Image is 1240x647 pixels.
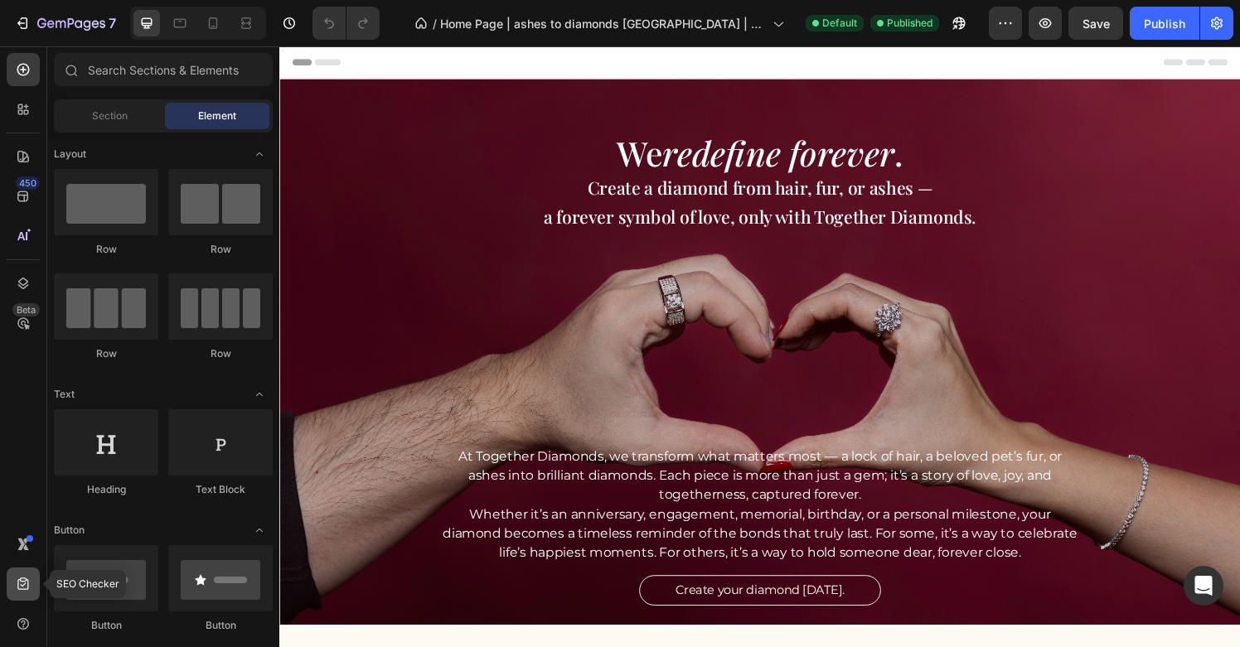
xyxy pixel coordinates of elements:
[54,387,75,402] span: Text
[246,141,273,167] span: Toggle open
[1130,7,1199,40] button: Publish
[166,475,829,534] p: Whether it’s an anniversary, engagement, memorial, birthday, or a personal milestone, your diamon...
[372,548,622,580] a: Create your diamond [DATE].
[166,415,829,475] p: At Together Diamonds, we transform what matters most — a lock of hair, a beloved pet’s fur, or as...
[887,16,932,31] span: Published
[312,7,380,40] div: Undo/Redo
[822,16,857,31] span: Default
[527,87,637,133] i: forever
[66,162,928,191] p: a forever symbol of love, only with Together Diamonds.
[92,109,128,123] span: Section
[12,303,40,316] div: Beta
[54,618,158,633] div: Button
[1083,17,1110,31] span: Save
[279,46,1240,647] iframe: Design area
[440,15,766,32] span: Home Page | ashes to diamonds [GEOGRAPHIC_DATA] | hair to diamonds | cremation diamonds| memorial...
[54,147,86,162] span: Layout
[16,176,40,190] div: 450
[54,346,158,361] div: Row
[54,482,158,497] div: Heading
[198,109,236,123] span: Element
[246,381,273,408] span: Toggle open
[109,13,116,33] p: 7
[396,87,519,133] i: redefine
[168,482,273,497] div: Text Block
[168,346,273,361] div: Row
[54,53,273,86] input: Search Sections & Elements
[66,133,928,162] p: Create a diamond from hair, fur, or ashes —
[168,242,273,257] div: Row
[7,7,124,40] button: 7
[1184,566,1223,606] div: Open Intercom Messenger
[54,523,85,538] span: Button
[246,517,273,543] span: Toggle open
[1068,7,1123,40] button: Save
[1144,15,1185,32] div: Publish
[409,554,585,573] p: Create your diamond [DATE].
[54,242,158,257] div: Row
[433,15,437,32] span: /
[168,618,273,633] div: Button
